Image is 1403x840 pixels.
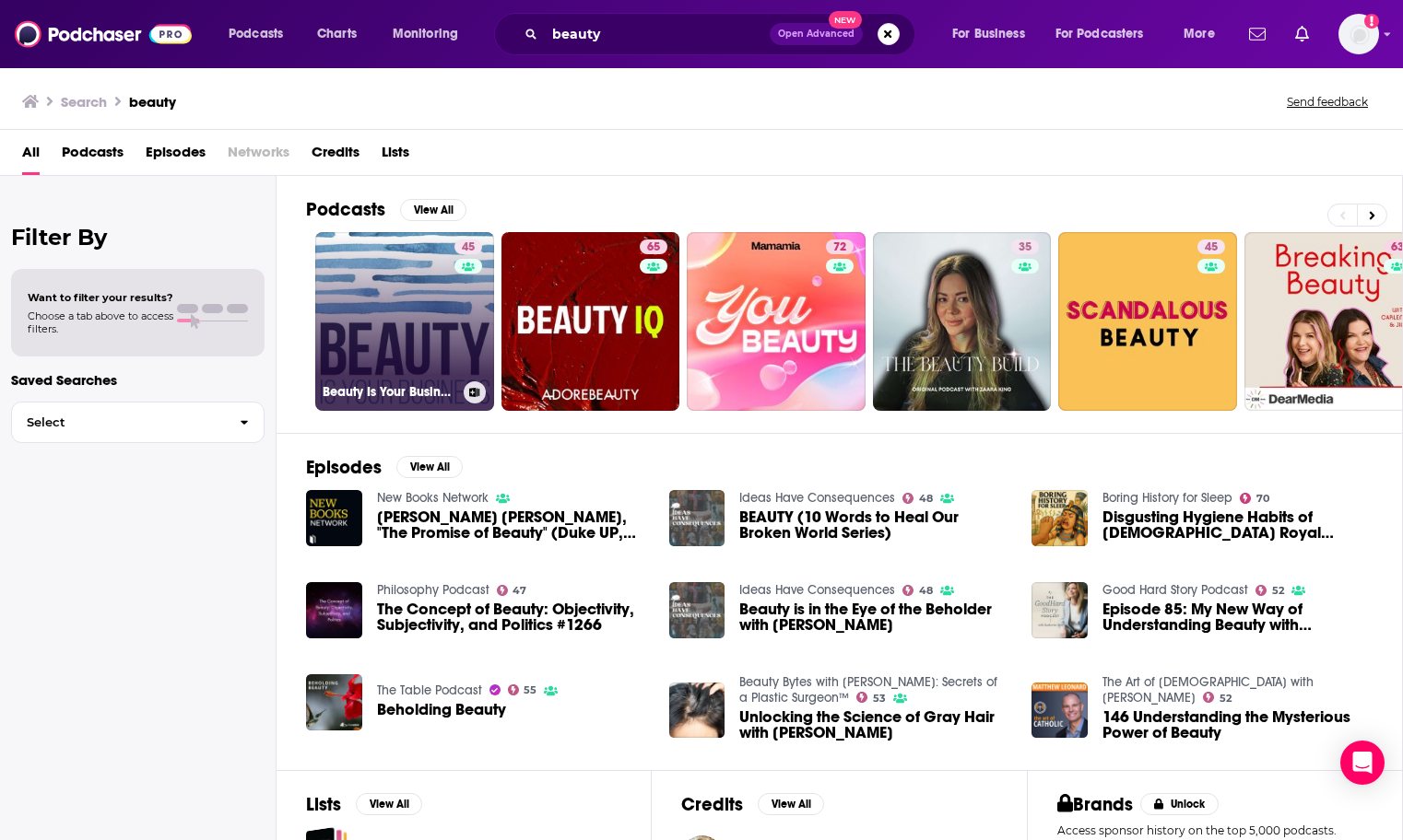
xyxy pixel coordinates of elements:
[1102,582,1248,598] a: Good Hard Story Podcast
[1057,823,1373,837] p: Access sponsor history on the top 5,000 podcasts.
[228,137,289,175] span: Networks
[1272,587,1284,595] span: 52
[524,686,536,694] span: 55
[508,684,537,695] a: 55
[400,199,466,221] button: View All
[778,29,855,39] span: Open Advanced
[15,17,192,52] a: Podchaser - Follow, Share and Rate Podcasts
[1184,21,1215,47] span: More
[305,19,368,49] a: Charts
[1256,585,1284,596] a: 52
[11,402,265,443] button: Select
[1281,94,1374,110] button: Send feedback
[647,239,660,257] span: 65
[11,224,265,251] h2: Filter By
[306,198,466,221] a: PodcastsView All
[229,21,283,47] span: Podcasts
[1340,741,1385,785] div: Open Intercom Messenger
[306,198,385,221] h2: Podcasts
[1338,14,1379,54] span: Logged in as Gagehuber
[306,456,382,479] h2: Episodes
[1102,490,1232,506] a: Boring History for Sleep
[306,793,341,816] h2: Lists
[939,19,1048,49] button: open menu
[12,416,225,428] span: Select
[1205,239,1218,257] span: 45
[146,137,206,175] a: Episodes
[833,239,846,257] span: 72
[1197,239,1225,254] a: 45
[11,371,265,389] p: Saved Searches
[1019,239,1032,257] span: 35
[873,232,1052,411] a: 35
[669,582,725,638] img: Beauty is in the Eye of the Beholder with Brian Chan
[739,709,1009,741] span: Unlocking the Science of Gray Hair with [PERSON_NAME]
[1043,19,1171,49] button: open menu
[952,21,1025,47] span: For Business
[1256,495,1269,503] span: 70
[873,694,886,703] span: 53
[1242,18,1273,50] a: Show notifications dropdown
[306,582,362,638] img: The Concept of Beauty: Objectivity, Subjectivity, and Politics #1266
[1203,692,1232,703] a: 52
[306,490,362,546] a: Mimi Thi Nguyen, "The Promise of Beauty" (Duke UP, 2024)
[1338,14,1379,54] button: Show profile menu
[902,493,933,504] a: 48
[669,490,725,546] img: BEAUTY (10 Words to Heal Our Broken World Series)
[1102,709,1373,741] a: 146 Understanding the Mysterious Power of Beauty
[1102,601,1373,633] a: Episode 85: My New Way of Understanding Beauty with Brook Hensley
[377,601,647,633] span: The Concept of Beauty: Objectivity, Subjectivity, and Politics #1266
[317,21,357,47] span: Charts
[129,93,176,111] h3: beauty
[28,309,173,335] span: Choose a tab above to access filters.
[462,239,475,257] span: 45
[512,13,933,55] div: Search podcasts, credits, & more...
[377,509,647,541] a: Mimi Thi Nguyen, "The Promise of Beauty" (Duke UP, 2024)
[1032,490,1088,546] img: Disgusting Hygiene Habits of Egyptian Royal Women | Boring History For Sleep
[377,702,506,717] span: Beholding Beauty
[1102,509,1373,541] span: Disgusting Hygiene Habits of [DEMOGRAPHIC_DATA] Royal Women | Boring History For Sleep
[669,682,725,739] img: Unlocking the Science of Gray Hair with Arey
[513,587,526,595] span: 47
[396,456,463,478] button: View All
[739,490,895,506] a: Ideas Have Consequences
[1102,674,1314,706] a: The Art of Catholic with Matthew Leonard
[356,793,422,815] button: View All
[545,19,770,49] input: Search podcasts, credits, & more...
[306,456,463,479] a: EpisodesView All
[902,585,933,596] a: 48
[216,19,307,49] button: open menu
[62,137,124,175] a: Podcasts
[919,587,933,595] span: 48
[681,793,743,816] h2: Credits
[739,582,895,598] a: Ideas Have Consequences
[28,291,173,304] span: Want to filter your results?
[919,495,933,503] span: 48
[1032,582,1088,638] img: Episode 85: My New Way of Understanding Beauty with Brook Hensley
[829,11,862,29] span: New
[640,239,667,254] a: 65
[377,509,647,541] span: [PERSON_NAME] [PERSON_NAME], "The Promise of Beauty" (Duke UP, 2024)
[312,137,360,175] a: Credits
[1057,793,1134,816] h2: Brands
[22,137,40,175] a: All
[1140,793,1219,815] button: Unlock
[382,137,409,175] a: Lists
[739,509,1009,541] a: BEAUTY (10 Words to Heal Our Broken World Series)
[501,232,680,411] a: 65
[497,585,527,596] a: 47
[770,23,863,45] button: Open AdvancedNew
[826,239,854,254] a: 72
[1171,19,1238,49] button: open menu
[739,601,1009,633] span: Beauty is in the Eye of the Beholder with [PERSON_NAME]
